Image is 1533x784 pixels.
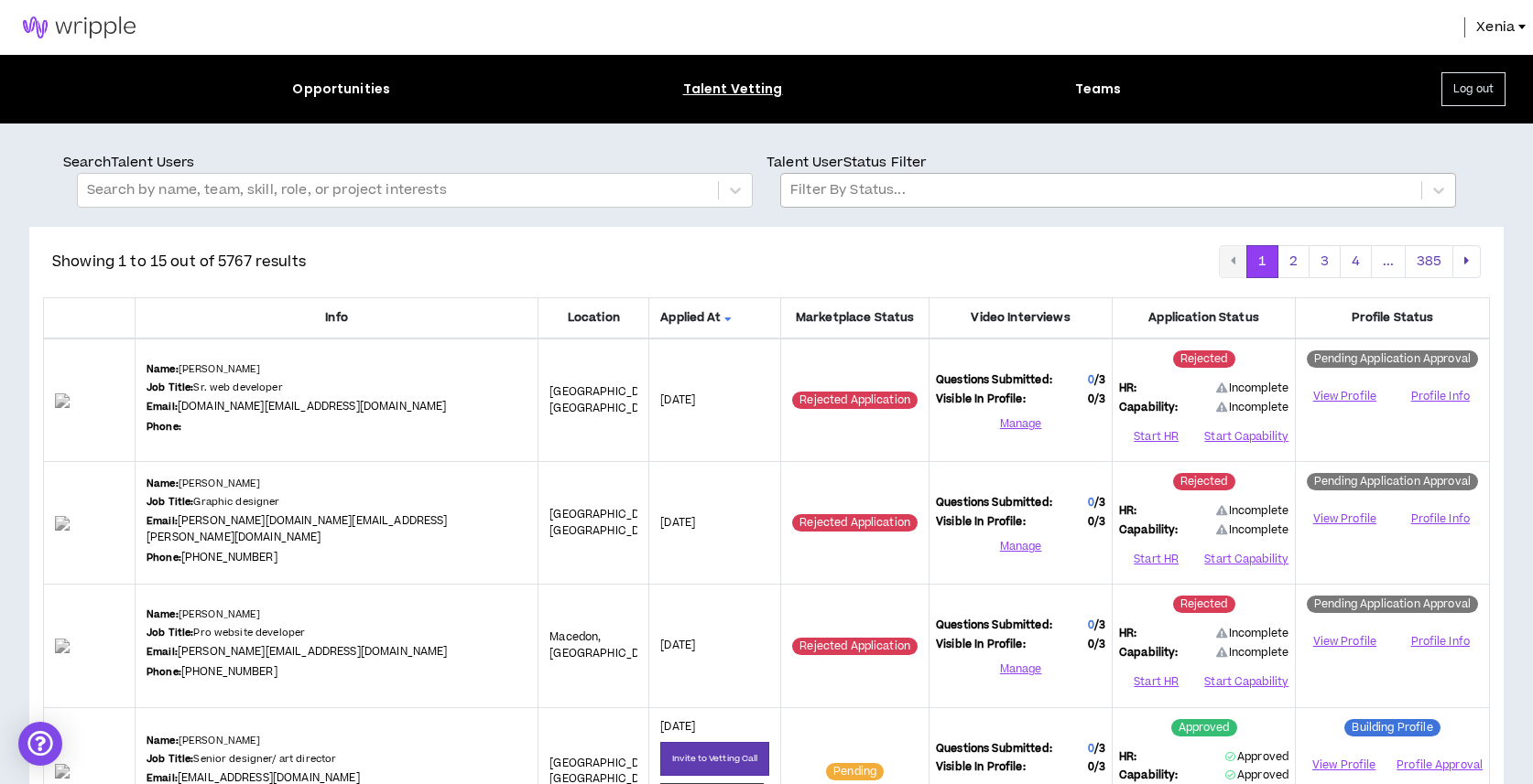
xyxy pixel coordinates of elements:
span: [GEOGRAPHIC_DATA] , [GEOGRAPHIC_DATA] [549,507,666,539]
sup: Pending [826,763,884,780]
span: Questions Submitted: [936,741,1052,757]
b: Email: [147,645,178,659]
span: Incomplete [1216,503,1289,520]
span: HR: [1119,626,1136,642]
span: 0 [1088,495,1094,510]
a: View Profile [1302,381,1386,413]
span: Questions Submitted: [936,495,1052,511]
p: [PERSON_NAME] [147,607,261,622]
button: Profile Info [1398,628,1483,656]
button: Start Capability [1204,423,1288,450]
a: [DOMAIN_NAME][EMAIL_ADDRESS][DOMAIN_NAME] [178,399,447,414]
b: Email: [147,514,178,528]
th: Marketplace Status [781,297,930,338]
p: [DATE] [660,392,769,409]
span: HR: [1119,503,1136,520]
button: Log out [1441,72,1506,106]
p: [DATE] [660,719,769,736]
span: Capability: [1119,645,1179,661]
button: Manage [936,656,1105,683]
button: Start HR [1119,669,1193,696]
button: Start HR [1119,545,1193,573]
button: 1 [1246,245,1278,278]
p: Talent User Status Filter [766,153,1470,173]
button: Profile Approval [1397,751,1483,779]
b: Name: [147,477,179,490]
p: [PERSON_NAME] [147,734,261,748]
b: Name: [147,362,179,376]
p: Showing 1 to 15 out of 5767 results [52,251,306,273]
a: [PHONE_NUMBER] [181,550,277,565]
p: Search Talent Users [63,153,766,173]
sup: Approved [1171,719,1237,736]
sup: Pending Application Approval [1307,473,1478,490]
button: Start Capability [1204,669,1288,696]
span: Visible In Profile: [936,514,1026,531]
a: View Profile [1302,749,1386,781]
b: Email: [147,400,178,413]
button: Manage [936,532,1105,560]
a: [PERSON_NAME][EMAIL_ADDRESS][DOMAIN_NAME] [178,644,448,660]
span: Applied At [660,309,769,327]
button: Manage [936,410,1105,437]
button: 3 [1309,245,1341,278]
b: Name: [147,734,179,747]
span: Approved [1225,768,1288,783]
button: Start HR [1119,423,1193,450]
img: hqWbeYziD08X8EhiNqLNAyMs2cHjzBTnDl29pTy8.png [55,516,124,531]
div: Open Intercom Messenger [18,722,62,766]
span: Capability: [1119,768,1179,784]
img: JYYXe9gB00oz4QMXyglk6Xgbtm5NDV2xVDI0y50N.png [55,764,124,779]
a: View Profile [1302,626,1386,658]
p: Sr. web developer [147,381,283,395]
button: Profile Info [1398,383,1483,411]
b: Job Title: [147,752,193,766]
span: 0 [1088,741,1094,757]
a: [PHONE_NUMBER] [181,664,277,680]
span: Approved [1225,749,1288,765]
span: 0 [1088,637,1105,653]
span: Visible In Profile: [936,759,1026,776]
span: / 3 [1094,741,1105,757]
button: 2 [1277,245,1310,278]
th: Video Interviews [930,297,1113,338]
sup: Rejected Application [792,392,918,409]
span: / 3 [1094,495,1105,510]
p: [PERSON_NAME] [147,362,261,377]
button: 385 [1405,245,1453,278]
span: / 3 [1094,618,1105,633]
span: Incomplete [1216,522,1289,538]
span: Incomplete [1216,400,1289,415]
div: Teams [1075,80,1122,99]
span: Incomplete [1216,645,1289,660]
p: [DATE] [660,515,769,532]
span: 0 [1088,514,1105,531]
th: Info [135,297,538,338]
sup: Rejected [1173,596,1235,613]
button: ... [1371,245,1406,278]
button: 4 [1340,245,1372,278]
span: Incomplete [1216,381,1289,397]
span: / 3 [1094,637,1105,652]
sup: Rejected [1173,473,1235,490]
div: Opportunities [292,80,390,99]
b: Job Title: [147,495,193,509]
b: Phone: [147,665,181,679]
b: Phone: [147,551,181,564]
sup: Rejected Application [792,638,918,655]
p: Graphic designer [147,495,280,510]
sup: Rejected [1173,350,1235,368]
span: 0 [1088,392,1105,408]
button: Invite to Vetting Call [660,742,769,776]
th: Profile Status [1296,297,1490,338]
img: H09UYxeZkbaKBzjPJV39i5KjaKg6WRdtqcF9dkgG.png [55,393,124,408]
p: [PERSON_NAME] [147,477,261,491]
span: Xenia [1476,17,1515,38]
b: Job Title: [147,626,193,639]
span: / 3 [1094,372,1105,388]
span: Questions Submitted: [936,618,1052,634]
sup: Pending Application Approval [1307,596,1478,613]
button: Start Capability [1204,545,1288,573]
p: Senior designer/ art director [147,752,336,767]
span: Visible In Profile: [936,637,1026,653]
